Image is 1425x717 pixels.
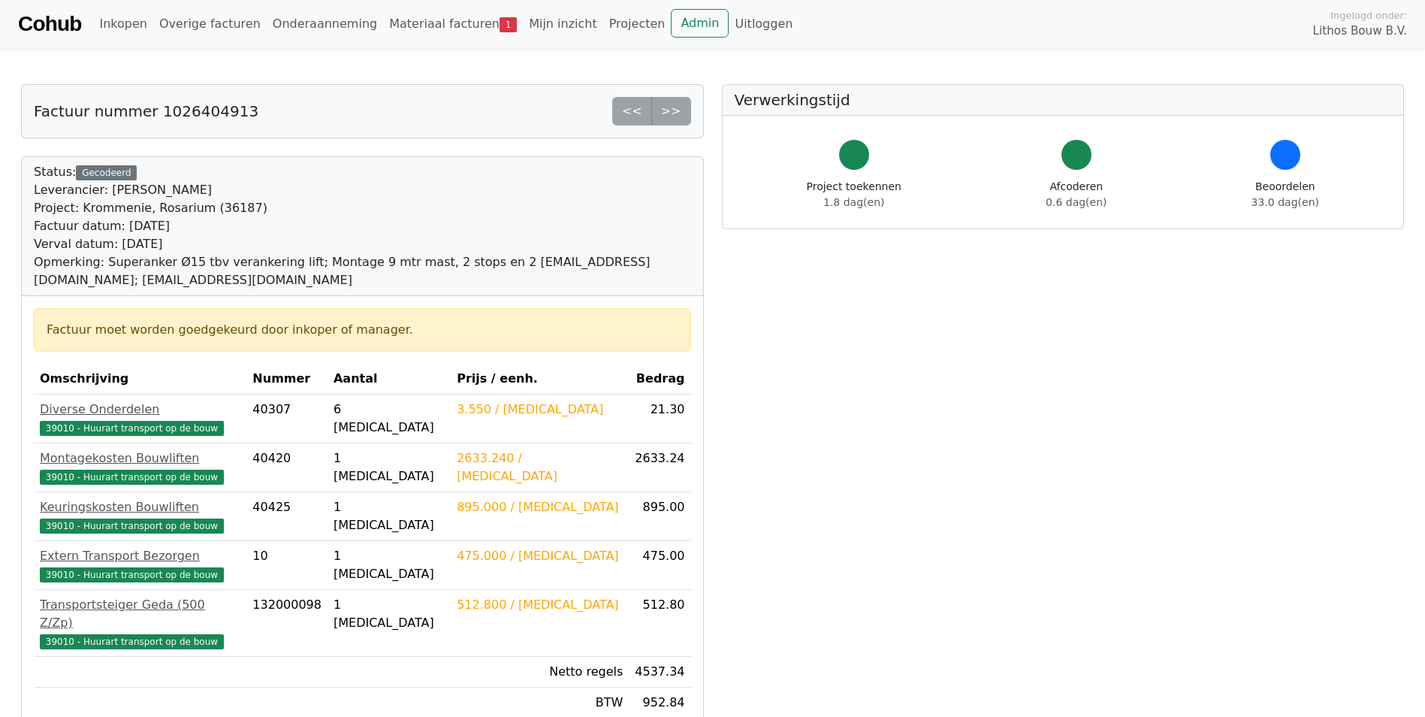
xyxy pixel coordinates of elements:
td: Netto regels [451,657,629,688]
td: 40420 [246,443,328,492]
a: Extern Transport Bezorgen39010 - Huurart transport op de bouw [40,547,240,583]
span: 39010 - Huurart transport op de bouw [40,519,224,534]
td: 40425 [246,492,328,541]
a: Admin [671,9,729,38]
span: 0.6 dag(en) [1046,196,1106,208]
a: Keuringskosten Bouwliften39010 - Huurart transport op de bouw [40,498,240,534]
div: 6 [MEDICAL_DATA] [334,401,445,437]
td: 475.00 [629,541,690,590]
div: 475.000 / [MEDICAL_DATA] [457,547,623,565]
div: Factuur datum: [DATE] [34,217,691,235]
div: Montagekosten Bouwliften [40,449,240,467]
div: Diverse Onderdelen [40,401,240,419]
th: Nummer [246,364,328,395]
th: Bedrag [629,364,690,395]
th: Prijs / eenh. [451,364,629,395]
div: 512.800 / [MEDICAL_DATA] [457,596,623,614]
div: Verval datum: [DATE] [34,235,691,253]
span: 1 [500,17,517,32]
div: Keuringskosten Bouwliften [40,498,240,516]
td: 132000098 [246,590,328,657]
a: Projecten [603,9,672,39]
td: 512.80 [629,590,690,657]
span: Lithos Bouw B.V. [1313,23,1407,40]
a: Onderaanneming [267,9,383,39]
td: 10 [246,541,328,590]
td: 895.00 [629,492,690,541]
div: Project toekennen [807,179,901,210]
a: Cohub [18,6,81,42]
h5: Verwerkingstijd [735,91,1392,109]
div: 1 [MEDICAL_DATA] [334,596,445,632]
span: 39010 - Huurart transport op de bouw [40,470,224,485]
td: 21.30 [629,395,690,443]
a: Uitloggen [729,9,799,39]
div: 1 [MEDICAL_DATA] [334,449,445,486]
div: 3.550 / [MEDICAL_DATA] [457,401,623,419]
th: Aantal [328,364,451,395]
a: Inkopen [93,9,152,39]
a: Overige facturen [153,9,267,39]
th: Omschrijving [34,364,246,395]
span: 1.8 dag(en) [823,196,884,208]
span: Ingelogd onder: [1330,8,1407,23]
div: 895.000 / [MEDICAL_DATA] [457,498,623,516]
a: Montagekosten Bouwliften39010 - Huurart transport op de bouw [40,449,240,486]
div: Beoordelen [1251,179,1319,210]
div: Factuur moet worden goedgekeurd door inkoper of manager. [47,321,678,339]
div: Project: Krommenie, Rosarium (36187) [34,199,691,217]
span: 39010 - Huurart transport op de bouw [40,567,224,582]
a: Transportsteiger Geda (500 Z/Zp)39010 - Huurart transport op de bouw [40,596,240,650]
span: 39010 - Huurart transport op de bouw [40,421,224,436]
td: 2633.24 [629,443,690,492]
div: 1 [MEDICAL_DATA] [334,547,445,583]
div: Extern Transport Bezorgen [40,547,240,565]
a: Diverse Onderdelen39010 - Huurart transport op de bouw [40,401,240,437]
div: 2633.240 / [MEDICAL_DATA] [457,449,623,486]
div: Gecodeerd [76,165,137,180]
a: Materiaal facturen1 [383,9,523,39]
div: Leverancier: [PERSON_NAME] [34,181,691,199]
span: 39010 - Huurart transport op de bouw [40,634,224,649]
div: Afcoderen [1046,179,1106,210]
h5: Factuur nummer 1026404913 [34,102,258,120]
a: Mijn inzicht [523,9,603,39]
div: Transportsteiger Geda (500 Z/Zp) [40,596,240,632]
div: 1 [MEDICAL_DATA] [334,498,445,534]
td: 4537.34 [629,657,690,688]
td: 40307 [246,395,328,443]
div: Status: [34,163,691,289]
span: 33.0 dag(en) [1251,196,1319,208]
div: Opmerking: Superanker Ø15 tbv verankering lift; Montage 9 mtr mast, 2 stops en 2 [EMAIL_ADDRESS][... [34,253,691,289]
